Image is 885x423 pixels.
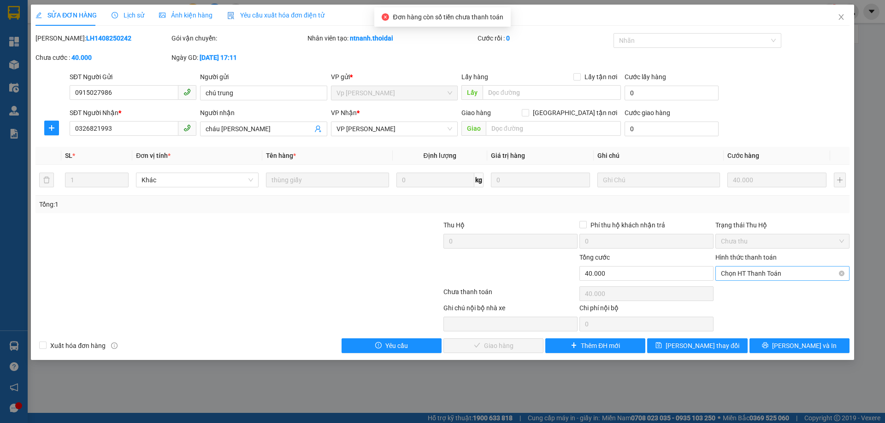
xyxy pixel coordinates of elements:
span: Chọn HT Thanh Toán [721,267,844,280]
button: plus [44,121,59,135]
span: Lấy hàng [461,73,488,81]
span: close-circle [839,271,844,276]
div: Chi phí nội bộ [579,303,714,317]
b: 40.000 [71,54,92,61]
div: Gói vận chuyển: [171,33,306,43]
span: Yêu cầu xuất hóa đơn điện tử [227,12,324,19]
span: phone [183,88,191,96]
span: plus [571,342,577,349]
input: 0 [491,173,590,187]
span: VP Nhận [331,109,357,116]
span: Yêu cầu [385,341,408,351]
input: 0 [727,173,826,187]
input: Dọc đường [486,121,621,136]
span: info-circle [111,342,118,349]
label: Cước lấy hàng [625,73,666,81]
span: VP Nguyễn Quốc Trị [336,122,452,136]
span: plus [45,124,59,132]
button: plus [834,173,846,187]
b: [DATE] 17:11 [200,54,237,61]
button: delete [39,173,54,187]
input: Ghi Chú [597,173,720,187]
span: kg [474,173,484,187]
div: SĐT Người Nhận [70,108,196,118]
span: SỬA ĐƠN HÀNG [35,12,97,19]
div: Tổng: 1 [39,199,342,209]
div: VP gửi [331,72,458,82]
button: plusThêm ĐH mới [545,338,645,353]
div: Cước rồi : [478,33,612,43]
div: Trạng thái Thu Hộ [715,220,850,230]
span: Xuất hóa đơn hàng [47,341,109,351]
span: Lấy tận nơi [581,72,621,82]
span: Chưa thu [721,234,844,248]
div: [PERSON_NAME]: [35,33,170,43]
span: Đơn hàng còn số tiền chưa thanh toán [393,13,503,21]
button: save[PERSON_NAME] thay đổi [647,338,747,353]
div: Ghi chú nội bộ nhà xe [443,303,578,317]
span: Giao hàng [461,109,491,116]
div: Chưa thanh toán [442,287,578,303]
span: Tên hàng [266,152,296,159]
span: close-circle [382,13,389,21]
div: SĐT Người Gửi [70,72,196,82]
b: 0 [506,35,510,42]
span: phone [183,124,191,132]
span: printer [762,342,768,349]
span: Lịch sử [112,12,144,19]
span: Tổng cước [579,254,610,261]
button: checkGiao hàng [443,338,543,353]
span: Cước hàng [727,152,759,159]
span: edit [35,12,42,18]
div: Người gửi [200,72,327,82]
label: Hình thức thanh toán [715,254,777,261]
button: exclamation-circleYêu cầu [342,338,442,353]
span: Giao [461,121,486,136]
input: VD: Bàn, Ghế [266,173,389,187]
span: Thêm ĐH mới [581,341,620,351]
div: Chưa cước : [35,52,170,63]
span: Vp Lê Hoàn [336,86,452,100]
span: picture [159,12,165,18]
span: Thu Hộ [443,221,465,229]
span: [GEOGRAPHIC_DATA] tận nơi [529,108,621,118]
input: Cước lấy hàng [625,86,719,100]
span: Lấy [461,85,483,100]
b: LH1408250242 [86,35,131,42]
span: exclamation-circle [375,342,382,349]
img: icon [227,12,235,19]
span: Đơn vị tính [136,152,171,159]
span: save [655,342,662,349]
span: [PERSON_NAME] và In [772,341,837,351]
span: Phí thu hộ khách nhận trả [587,220,669,230]
label: Cước giao hàng [625,109,670,116]
span: [PERSON_NAME] thay đổi [666,341,739,351]
div: Nhân viên tạo: [307,33,476,43]
div: Người nhận [200,108,327,118]
span: clock-circle [112,12,118,18]
button: Close [828,5,854,30]
input: Cước giao hàng [625,122,719,136]
b: ntnanh.thoidai [350,35,393,42]
span: Khác [142,173,253,187]
span: user-add [314,125,322,133]
th: Ghi chú [594,147,724,165]
input: Dọc đường [483,85,621,100]
span: close [838,13,845,21]
span: Ảnh kiện hàng [159,12,212,19]
button: printer[PERSON_NAME] và In [749,338,850,353]
span: Định lượng [424,152,456,159]
div: Ngày GD: [171,52,306,63]
span: Giá trị hàng [491,152,525,159]
span: SL [65,152,72,159]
